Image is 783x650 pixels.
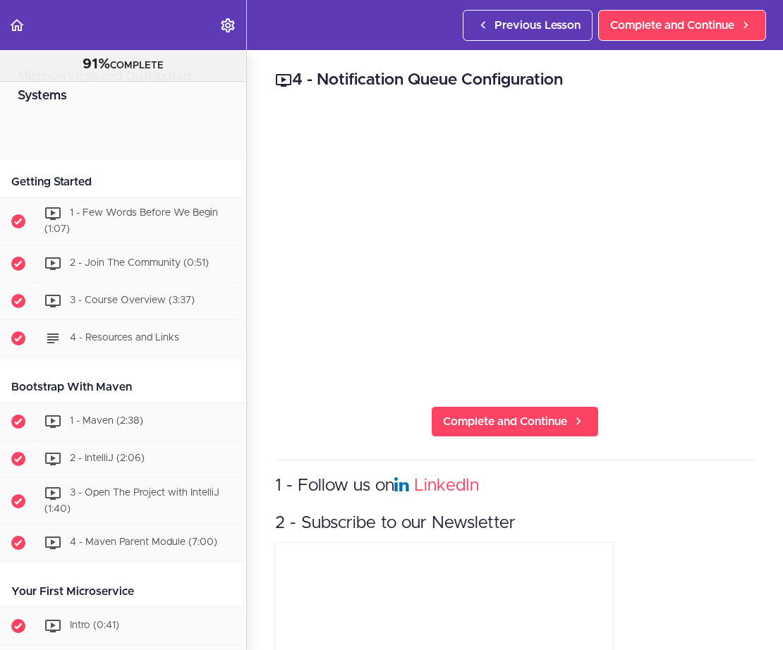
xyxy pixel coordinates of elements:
[414,477,479,494] a: LinkedIn
[443,413,567,430] span: Complete and Continue
[70,621,119,631] span: Intro (0:41)
[44,488,219,514] span: 3 - Open The Project with IntelliJ (1:40)
[431,406,599,437] a: Complete and Continue
[70,295,195,305] span: 3 - Course Overview (3:37)
[44,208,218,234] span: 1 - Few Words Before We Begin (1:07)
[275,474,755,498] h3: 1 - Follow us on
[70,258,209,268] span: 2 - Join The Community (0:51)
[463,10,593,41] a: Previous Lesson
[610,17,734,34] span: Complete and Continue
[494,17,581,34] span: Previous Lesson
[70,333,179,343] span: 4 - Resources and Links
[275,68,755,92] h2: 4 - Notification Queue Configuration
[18,56,229,74] div: COMPLETE
[275,114,755,384] iframe: Video Player
[598,10,766,41] a: Complete and Continue
[8,17,25,34] svg: Back to course curriculum
[70,453,145,463] span: 2 - IntelliJ (2:06)
[83,57,110,71] span: 91%
[70,538,217,548] span: 4 - Maven Parent Module (7:00)
[219,17,236,34] svg: Settings Menu
[275,512,755,535] h3: 2 - Subscribe to our Newsletter
[70,416,143,426] span: 1 - Maven (2:38)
